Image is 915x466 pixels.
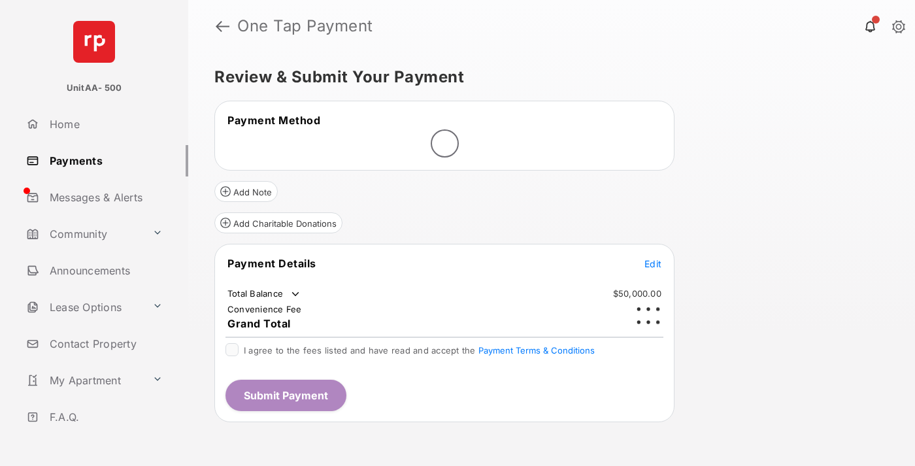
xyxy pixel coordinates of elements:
[214,69,878,85] h5: Review & Submit Your Payment
[21,291,147,323] a: Lease Options
[21,182,188,213] a: Messages & Alerts
[612,288,662,299] td: $50,000.00
[225,380,346,411] button: Submit Payment
[214,212,342,233] button: Add Charitable Donations
[227,288,302,301] td: Total Balance
[244,345,595,356] span: I agree to the fees listed and have read and accept the
[227,114,320,127] span: Payment Method
[21,255,188,286] a: Announcements
[227,257,316,270] span: Payment Details
[644,258,661,269] span: Edit
[21,108,188,140] a: Home
[21,328,188,359] a: Contact Property
[21,365,147,396] a: My Apartment
[73,21,115,63] img: svg+xml;base64,PHN2ZyB4bWxucz0iaHR0cDovL3d3dy53My5vcmcvMjAwMC9zdmciIHdpZHRoPSI2NCIgaGVpZ2h0PSI2NC...
[67,82,122,95] p: UnitAA- 500
[227,317,291,330] span: Grand Total
[478,345,595,356] button: I agree to the fees listed and have read and accept the
[21,218,147,250] a: Community
[21,145,188,176] a: Payments
[644,257,661,270] button: Edit
[21,401,188,433] a: F.A.Q.
[214,181,278,202] button: Add Note
[227,303,303,315] td: Convenience Fee
[237,18,373,34] strong: One Tap Payment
